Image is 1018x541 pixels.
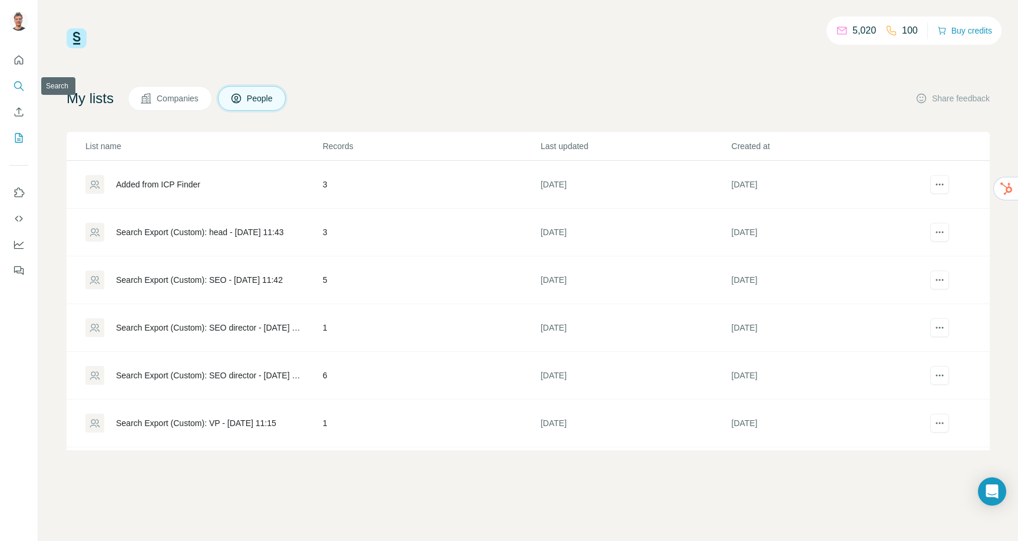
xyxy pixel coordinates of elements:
td: [DATE] [540,352,731,400]
button: actions [930,366,949,385]
button: Feedback [9,260,28,281]
img: Avatar [9,12,28,31]
div: Search Export (Custom): SEO director - [DATE] 11:20 [116,370,303,381]
td: [DATE] [540,447,731,495]
button: actions [930,223,949,242]
button: actions [930,270,949,289]
td: [DATE] [731,161,922,209]
div: Search Export (Custom): SEO director - [DATE] 11:24 [116,322,303,334]
button: actions [930,175,949,194]
td: [DATE] [731,447,922,495]
td: 3 [322,209,540,256]
img: Surfe Logo [67,28,87,48]
td: [DATE] [540,209,731,256]
td: 1 [322,447,540,495]
td: [DATE] [731,256,922,304]
span: Companies [157,93,200,104]
div: Search Export (Custom): head - [DATE] 11:43 [116,226,284,238]
td: [DATE] [540,400,731,447]
button: Share feedback [915,93,990,104]
button: actions [930,318,949,337]
td: 6 [322,352,540,400]
p: Records [323,140,540,152]
div: Added from ICP Finder [116,179,200,190]
button: My lists [9,127,28,149]
button: Buy credits [937,22,992,39]
h4: My lists [67,89,114,108]
p: Last updated [541,140,731,152]
div: Search Export (Custom): VP - [DATE] 11:15 [116,417,276,429]
td: [DATE] [731,209,922,256]
p: 100 [902,24,918,38]
td: [DATE] [540,256,731,304]
button: Use Surfe API [9,208,28,229]
p: Created at [732,140,921,152]
button: Search [9,75,28,97]
td: 5 [322,256,540,304]
div: Open Intercom Messenger [978,477,1006,506]
span: People [247,93,274,104]
td: [DATE] [731,352,922,400]
td: 1 [322,400,540,447]
td: [DATE] [731,400,922,447]
button: Dashboard [9,234,28,255]
p: List name [85,140,322,152]
button: actions [930,414,949,433]
button: Quick start [9,50,28,71]
td: 3 [322,161,540,209]
button: Enrich CSV [9,101,28,123]
button: Use Surfe on LinkedIn [9,182,28,203]
div: Search Export (Custom): SEO - [DATE] 11:42 [116,274,283,286]
td: [DATE] [540,161,731,209]
td: [DATE] [731,304,922,352]
td: 1 [322,304,540,352]
td: [DATE] [540,304,731,352]
p: 5,020 [852,24,876,38]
